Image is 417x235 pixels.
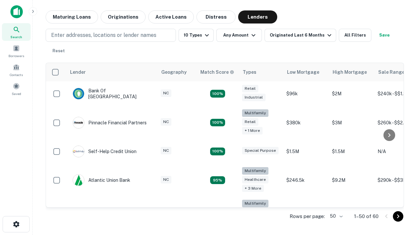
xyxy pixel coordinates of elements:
td: $2M [329,81,374,106]
button: Originated Last 6 Months [265,29,336,42]
th: Capitalize uses an advanced AI algorithm to match your search with the best lender. The match sco... [196,63,239,81]
button: Originations [101,10,146,23]
button: All Filters [339,29,371,42]
div: Self-help Credit Union [73,146,137,157]
button: Maturing Loans [46,10,98,23]
button: 10 Types [179,29,214,42]
button: Reset [48,44,69,57]
div: Matching Properties: 9, hasApolloMatch: undefined [210,176,225,184]
div: Multifamily [242,167,268,175]
div: + 3 more [242,185,264,192]
h6: Match Score [200,69,233,76]
button: Go to next page [393,211,403,222]
th: High Mortgage [329,63,374,81]
th: Geography [157,63,196,81]
div: Multifamily [242,109,268,117]
div: NC [161,89,171,97]
div: Capitalize uses an advanced AI algorithm to match your search with the best lender. The match sco... [200,69,234,76]
div: Healthcare [242,176,268,183]
div: Retail [242,118,258,126]
a: Borrowers [2,42,31,60]
button: Distress [196,10,236,23]
button: Any Amount [216,29,262,42]
td: $1.5M [283,139,329,164]
div: 50 [327,211,344,221]
td: $380k [283,106,329,139]
span: Contacts [10,72,23,77]
div: Matching Properties: 11, hasApolloMatch: undefined [210,148,225,155]
div: NC [161,118,171,126]
div: Types [243,68,256,76]
img: picture [73,88,84,99]
span: Search [10,34,22,39]
img: capitalize-icon.png [10,5,23,18]
div: Pinnacle Financial Partners [73,117,147,129]
td: $9.2M [329,164,374,197]
div: NC [161,176,171,183]
button: Enter addresses, locations or lender names [46,29,176,42]
span: Saved [12,91,21,96]
td: $3.2M [329,196,374,229]
div: High Mortgage [333,68,367,76]
th: Lender [66,63,157,81]
p: Enter addresses, locations or lender names [51,31,156,39]
th: Types [239,63,283,81]
div: Originated Last 6 Months [270,31,333,39]
a: Contacts [2,61,31,79]
div: Industrial [242,94,266,101]
img: picture [73,146,84,157]
div: Matching Properties: 17, hasApolloMatch: undefined [210,119,225,127]
button: Save your search to get updates of matches that match your search criteria. [374,29,395,42]
div: Low Mortgage [287,68,319,76]
div: Matching Properties: 15, hasApolloMatch: undefined [210,90,225,98]
th: Low Mortgage [283,63,329,81]
td: $1.5M [329,139,374,164]
p: 1–50 of 60 [354,212,379,220]
button: Lenders [238,10,277,23]
td: $246.5k [283,164,329,197]
img: picture [73,175,84,186]
td: $246k [283,196,329,229]
div: + 1 more [242,127,263,134]
iframe: Chat Widget [384,183,417,214]
img: picture [73,117,84,128]
button: Active Loans [148,10,194,23]
div: Multifamily [242,200,268,207]
td: $3M [329,106,374,139]
a: Saved [2,80,31,98]
div: Special Purpose [242,147,279,154]
div: NC [161,147,171,154]
td: $96k [283,81,329,106]
div: Geography [161,68,187,76]
div: Atlantic Union Bank [73,174,130,186]
div: The Fidelity Bank [73,207,125,219]
p: Rows per page: [290,212,325,220]
div: Lender [70,68,86,76]
div: Sale Range [378,68,405,76]
div: Bank Of [GEOGRAPHIC_DATA] [73,88,151,100]
a: Search [2,23,31,41]
div: Retail [242,85,258,92]
span: Borrowers [8,53,24,58]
